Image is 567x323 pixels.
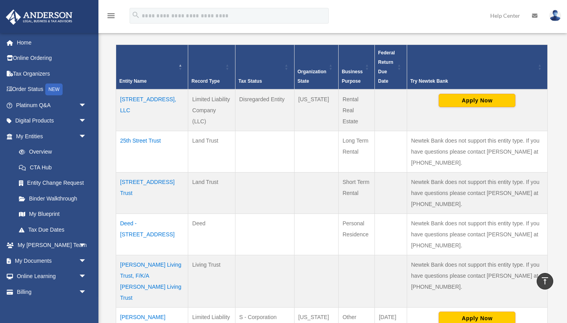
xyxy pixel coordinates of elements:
[407,45,547,89] th: Try Newtek Bank : Activate to sort
[116,89,188,131] td: [STREET_ADDRESS], LLC
[6,50,98,66] a: Online Ordering
[191,78,220,84] span: Record Type
[342,69,363,84] span: Business Purpose
[537,273,553,290] a: vertical_align_top
[79,113,94,129] span: arrow_drop_down
[106,11,116,20] i: menu
[188,89,235,131] td: Limited Liability Company (LLC)
[45,84,63,95] div: NEW
[116,213,188,255] td: Deed - [STREET_ADDRESS]
[11,175,94,191] a: Entity Change Request
[79,269,94,285] span: arrow_drop_down
[116,45,188,89] th: Entity Name: Activate to invert sorting
[6,269,98,284] a: Online Learningarrow_drop_down
[338,172,374,213] td: Short Term Rental
[294,89,338,131] td: [US_STATE]
[338,131,374,172] td: Long Term Rental
[116,172,188,213] td: [STREET_ADDRESS] Trust
[6,284,98,300] a: Billingarrow_drop_down
[116,255,188,307] td: [PERSON_NAME] Living Trust, F/K/A [PERSON_NAME] Living Trust
[378,50,395,84] span: Federal Return Due Date
[11,144,91,160] a: Overview
[11,160,94,175] a: CTA Hub
[6,238,98,253] a: My [PERSON_NAME] Teamarrow_drop_down
[79,238,94,254] span: arrow_drop_down
[235,45,294,89] th: Tax Status: Activate to sort
[188,131,235,172] td: Land Trust
[410,76,535,86] div: Try Newtek Bank
[79,128,94,145] span: arrow_drop_down
[298,69,326,84] span: Organization State
[439,94,515,107] button: Apply Now
[239,78,262,84] span: Tax Status
[11,191,94,206] a: Binder Walkthrough
[375,45,407,89] th: Federal Return Due Date: Activate to sort
[6,82,98,98] a: Order StatusNEW
[79,253,94,269] span: arrow_drop_down
[6,113,98,129] a: Digital Productsarrow_drop_down
[106,14,116,20] a: menu
[6,35,98,50] a: Home
[79,97,94,113] span: arrow_drop_down
[11,222,94,238] a: Tax Due Dates
[116,131,188,172] td: 25th Street Trust
[235,89,294,131] td: Disregarded Entity
[132,11,140,19] i: search
[6,128,94,144] a: My Entitiesarrow_drop_down
[407,131,547,172] td: Newtek Bank does not support this entity type. If you have questions please contact [PERSON_NAME]...
[4,9,75,25] img: Anderson Advisors Platinum Portal
[407,172,547,213] td: Newtek Bank does not support this entity type. If you have questions please contact [PERSON_NAME]...
[119,78,146,84] span: Entity Name
[338,45,374,89] th: Business Purpose: Activate to sort
[188,213,235,255] td: Deed
[338,213,374,255] td: Personal Residence
[11,206,94,222] a: My Blueprint
[549,10,561,21] img: User Pic
[407,213,547,255] td: Newtek Bank does not support this entity type. If you have questions please contact [PERSON_NAME]...
[79,284,94,300] span: arrow_drop_down
[188,255,235,307] td: Living Trust
[6,97,98,113] a: Platinum Q&Aarrow_drop_down
[338,89,374,131] td: Rental Real Estate
[188,172,235,213] td: Land Trust
[188,45,235,89] th: Record Type: Activate to sort
[6,66,98,82] a: Tax Organizers
[540,276,550,286] i: vertical_align_top
[6,253,98,269] a: My Documentsarrow_drop_down
[407,255,547,307] td: Newtek Bank does not support this entity type. If you have questions please contact [PERSON_NAME]...
[294,45,338,89] th: Organization State: Activate to sort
